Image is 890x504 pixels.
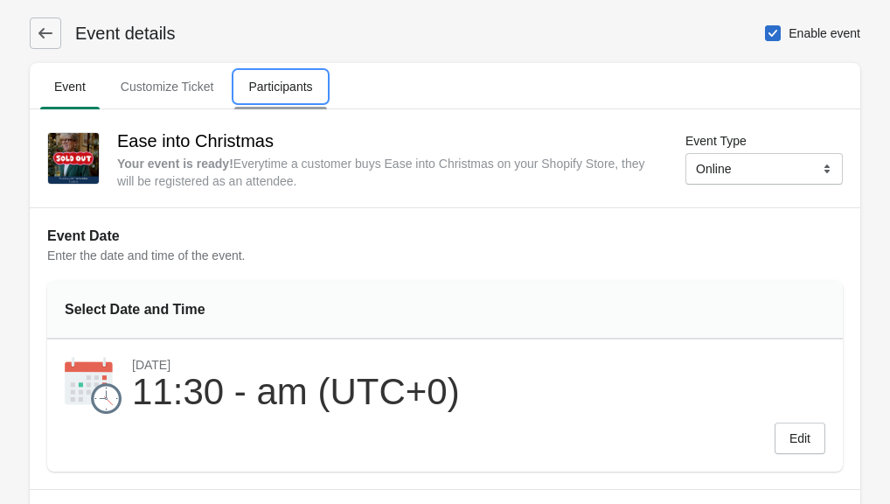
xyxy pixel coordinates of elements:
[117,157,233,171] strong: Your event is ready !
[234,71,326,102] span: Participants
[789,431,810,445] span: Edit
[47,248,245,262] span: Enter the date and time of the event.
[40,71,100,102] span: Event
[61,21,176,45] h1: Event details
[48,133,99,184] img: 10.jpg
[789,24,860,42] span: Enable event
[65,357,122,414] img: calendar-9220d27974dede90758afcd34f990835.png
[775,423,825,454] button: Edit
[117,127,657,155] h2: Ease into Christmas
[107,71,228,102] span: Customize Ticket
[47,226,843,247] h2: Event Date
[65,299,293,320] div: Select Date and Time
[117,155,657,190] div: Everytime a customer buys Ease into Christmas on your Shopify Store, they will be registered as a...
[132,373,460,411] div: 11:30 - am (UTC+0)
[132,357,460,373] div: [DATE]
[685,132,747,150] label: Event Type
